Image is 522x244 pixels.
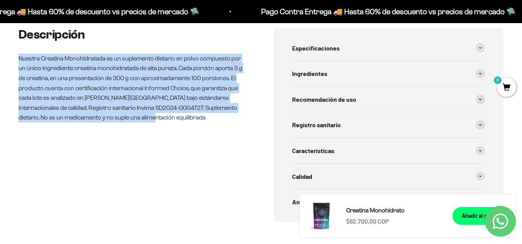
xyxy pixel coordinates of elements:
span: Recomendación de uso [292,94,356,104]
span: Calidad [292,172,312,182]
summary: Características [292,138,485,163]
a: 0 [497,84,516,92]
a: Creatina Monohidrato [346,205,443,215]
summary: Especificaciones [292,35,485,61]
p: Nuestra Creatina Monohidratada es un suplemento dietario en polvo compuesto por un único ingredie... [19,54,249,123]
summary: Ingredientes [292,61,485,86]
span: Características [292,146,334,156]
summary: Calidad [292,164,485,189]
img: Creatina Monohidrato [306,200,337,231]
summary: Recomendación de uso [292,87,485,112]
span: Especificaciones [292,43,340,53]
mark: 0 [493,76,502,85]
sale-price: $62.700,00 COP [346,216,389,226]
span: Ingredientes [292,69,327,79]
div: Añadir al carrito [462,212,500,220]
button: Añadir al carrito [452,207,509,225]
span: Registro sanitario [292,120,341,130]
span: Análisis de laboratorio [292,197,353,207]
summary: Registro sanitario [292,112,485,138]
p: Pago Contra Entrega 🚚 Hasta 60% de descuento vs precios de mercado 🛸 [261,5,516,18]
h2: Descripción [19,28,249,41]
summary: Análisis de laboratorio [292,189,485,215]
